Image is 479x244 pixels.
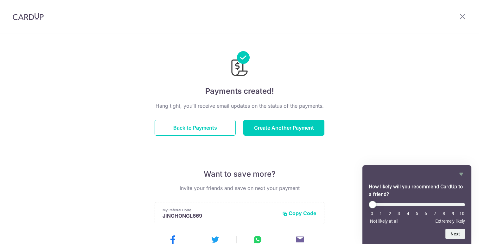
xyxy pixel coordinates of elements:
[445,229,465,239] button: Next question
[423,211,429,216] li: 6
[13,13,44,20] img: CardUp
[370,219,398,224] span: Not likely at all
[432,211,438,216] li: 7
[155,85,324,97] h4: Payments created!
[243,120,324,136] button: Create Another Payment
[155,169,324,179] p: Want to save more?
[414,211,420,216] li: 5
[457,170,465,178] button: Hide survey
[378,211,384,216] li: 1
[396,211,402,216] li: 3
[435,219,465,224] span: Extremely likely
[282,210,316,216] button: Copy Code
[163,207,277,213] p: My Referral Code
[229,51,250,78] img: Payments
[450,211,456,216] li: 9
[369,201,465,224] div: How likely will you recommend CardUp to a friend? Select an option from 0 to 10, with 0 being Not...
[459,211,465,216] li: 10
[369,183,465,198] h2: How likely will you recommend CardUp to a friend? Select an option from 0 to 10, with 0 being Not...
[155,102,324,110] p: Hang tight, you’ll receive email updates on the status of the payments.
[387,211,393,216] li: 2
[369,170,465,239] div: How likely will you recommend CardUp to a friend? Select an option from 0 to 10, with 0 being Not...
[405,211,411,216] li: 4
[155,184,324,192] p: Invite your friends and save on next your payment
[163,213,277,219] p: JINGHONGL669
[441,211,447,216] li: 8
[369,211,375,216] li: 0
[155,120,236,136] button: Back to Payments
